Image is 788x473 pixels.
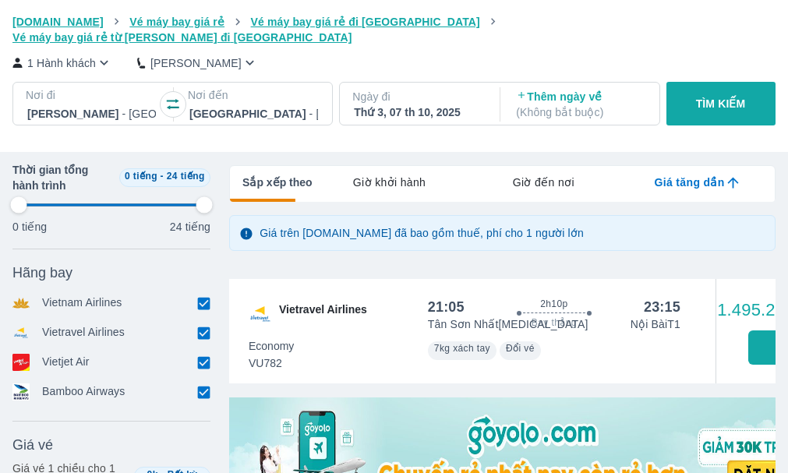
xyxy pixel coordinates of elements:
[12,219,47,235] p: 0 tiếng
[434,343,490,354] span: 7kg xách tay
[137,55,258,71] button: [PERSON_NAME]
[242,175,313,190] span: Sắp xếp theo
[12,436,53,454] span: Giá vé
[516,89,645,120] p: Thêm ngày về
[353,175,426,190] span: Giờ khởi hành
[12,263,72,282] span: Hãng bay
[42,383,125,401] p: Bamboo Airways
[150,55,242,71] p: [PERSON_NAME]
[167,171,205,182] span: 24 tiếng
[631,316,680,332] p: Nội Bài T1
[249,355,294,371] span: VU782
[516,104,645,120] p: ( Không bắt buộc )
[188,87,320,103] p: Nơi đến
[27,55,96,71] p: 1 Hành khách
[249,338,294,354] span: Economy
[354,104,482,120] div: Thứ 3, 07 th 10, 2025
[12,31,352,44] span: Vé máy bay giá rẻ từ [PERSON_NAME] đi [GEOGRAPHIC_DATA]
[251,16,480,28] span: Vé máy bay giá rẻ đi [GEOGRAPHIC_DATA]
[12,162,113,193] span: Thời gian tổng hành trình
[428,316,588,332] p: Tân Sơn Nhất [MEDICAL_DATA]
[42,295,122,312] p: Vietnam Airlines
[540,298,567,310] span: 2h10p
[42,354,90,371] p: Vietjet Air
[161,171,164,182] span: -
[26,87,157,103] p: Nơi đi
[279,302,367,327] span: Vietravel Airlines
[428,298,465,316] div: 21:05
[506,343,535,354] span: Đổi vé
[696,96,746,111] p: TÌM KIẾM
[352,89,484,104] p: Ngày đi
[170,219,210,235] p: 24 tiếng
[12,55,112,71] button: 1 Hành khách
[42,324,125,341] p: Vietravel Airlines
[666,82,776,125] button: TÌM KIẾM
[12,16,104,28] span: [DOMAIN_NAME]
[654,175,724,190] span: Giá tăng dần
[260,225,584,241] p: Giá trên [DOMAIN_NAME] đã bao gồm thuế, phí cho 1 người lớn
[248,302,273,327] img: VU
[129,16,224,28] span: Vé máy bay giá rẻ
[125,171,157,182] span: 0 tiếng
[644,298,680,316] div: 23:15
[513,175,574,190] span: Giờ đến nơi
[12,14,776,45] nav: breadcrumb
[313,166,775,199] div: lab API tabs example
